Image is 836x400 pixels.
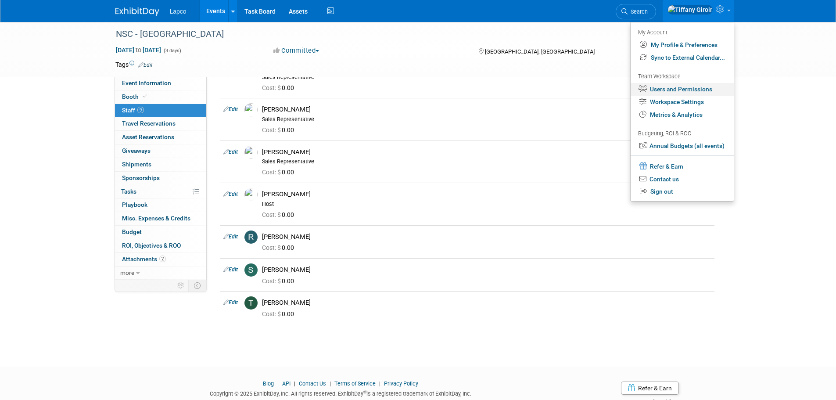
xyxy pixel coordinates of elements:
a: Edit [223,299,238,306]
a: Contact us [631,173,734,186]
a: Budget [115,226,206,239]
a: Attachments2 [115,253,206,266]
span: to [134,47,143,54]
span: [GEOGRAPHIC_DATA], [GEOGRAPHIC_DATA] [485,48,595,55]
div: [PERSON_NAME] [262,148,711,156]
span: (3 days) [163,48,181,54]
a: Tasks [115,185,206,198]
a: Staff9 [115,104,206,117]
a: Blog [263,380,274,387]
span: Budget [122,228,142,235]
img: ExhibitDay [115,7,159,16]
div: My Account [638,27,725,37]
span: 0.00 [262,277,298,285]
span: | [275,380,281,387]
span: | [292,380,298,387]
span: 0.00 [262,310,298,317]
a: Contact Us [299,380,326,387]
span: 9 [137,107,144,113]
span: Booth [122,93,149,100]
sup: ® [363,389,366,394]
div: [PERSON_NAME] [262,190,711,198]
span: Giveaways [122,147,151,154]
span: Cost: $ [262,277,282,285]
div: Host [262,201,711,208]
td: Personalize Event Tab Strip [173,280,189,291]
span: | [327,380,333,387]
span: Staff [122,107,144,114]
div: [PERSON_NAME] [262,299,711,307]
a: Travel Reservations [115,117,206,130]
img: T.jpg [244,296,258,310]
a: ROI, Objectives & ROO [115,239,206,252]
img: S.jpg [244,263,258,277]
span: Cost: $ [262,211,282,218]
div: Copyright © 2025 ExhibitDay, Inc. All rights reserved. ExhibitDay is a registered trademark of Ex... [115,388,567,398]
td: Toggle Event Tabs [188,280,206,291]
span: 0.00 [262,169,298,176]
span: 0.00 [262,211,298,218]
a: Sign out [631,185,734,198]
span: Playbook [122,201,147,208]
span: Tasks [121,188,136,195]
div: [PERSON_NAME] [262,266,711,274]
span: | [377,380,383,387]
span: Cost: $ [262,169,282,176]
a: Booth [115,90,206,104]
a: Annual Budgets (all events) [631,140,734,152]
a: Misc. Expenses & Credits [115,212,206,225]
a: Refer & Earn [631,159,734,173]
img: R.jpg [244,231,258,244]
a: Privacy Policy [384,380,418,387]
td: Tags [115,60,153,69]
a: Asset Reservations [115,131,206,144]
a: Search [616,4,656,19]
div: NSC - [GEOGRAPHIC_DATA] [113,26,671,42]
i: Booth reservation complete [143,94,147,99]
a: Edit [223,191,238,197]
a: Metrics & Analytics [631,108,734,121]
span: Cost: $ [262,244,282,251]
span: 2 [159,256,166,262]
div: Budgeting, ROI & ROO [638,129,725,138]
a: Playbook [115,198,206,212]
span: 0.00 [262,126,298,133]
span: Search [628,8,648,15]
a: Sponsorships [115,172,206,185]
span: more [120,269,134,276]
a: Giveaways [115,144,206,158]
span: Cost: $ [262,310,282,317]
span: Attachments [122,256,166,263]
a: Terms of Service [334,380,376,387]
span: 0.00 [262,84,298,91]
a: more [115,267,206,280]
span: Cost: $ [262,126,282,133]
a: API [282,380,291,387]
span: Shipments [122,161,151,168]
a: Edit [223,149,238,155]
a: Refer & Earn [621,382,679,395]
div: Team Workspace [638,72,725,82]
a: Edit [138,62,153,68]
a: Sync to External Calendar... [631,51,734,64]
span: Sponsorships [122,174,160,181]
a: Users and Permissions [631,83,734,96]
span: [DATE] [DATE] [115,46,161,54]
div: [PERSON_NAME] [262,105,711,114]
span: Cost: $ [262,84,282,91]
div: Sales Representative [262,158,711,165]
a: Edit [223,234,238,240]
a: My Profile & Preferences [631,39,734,51]
div: Sales Representative [262,116,711,123]
span: Travel Reservations [122,120,176,127]
div: [PERSON_NAME] [262,233,711,241]
a: Edit [223,106,238,112]
span: Asset Reservations [122,133,174,141]
a: Shipments [115,158,206,171]
span: Misc. Expenses & Credits [122,215,190,222]
a: Workspace Settings [631,96,734,108]
span: ROI, Objectives & ROO [122,242,181,249]
img: Tiffany Giroir [667,5,713,14]
a: Event Information [115,77,206,90]
span: Lapco [170,8,187,15]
